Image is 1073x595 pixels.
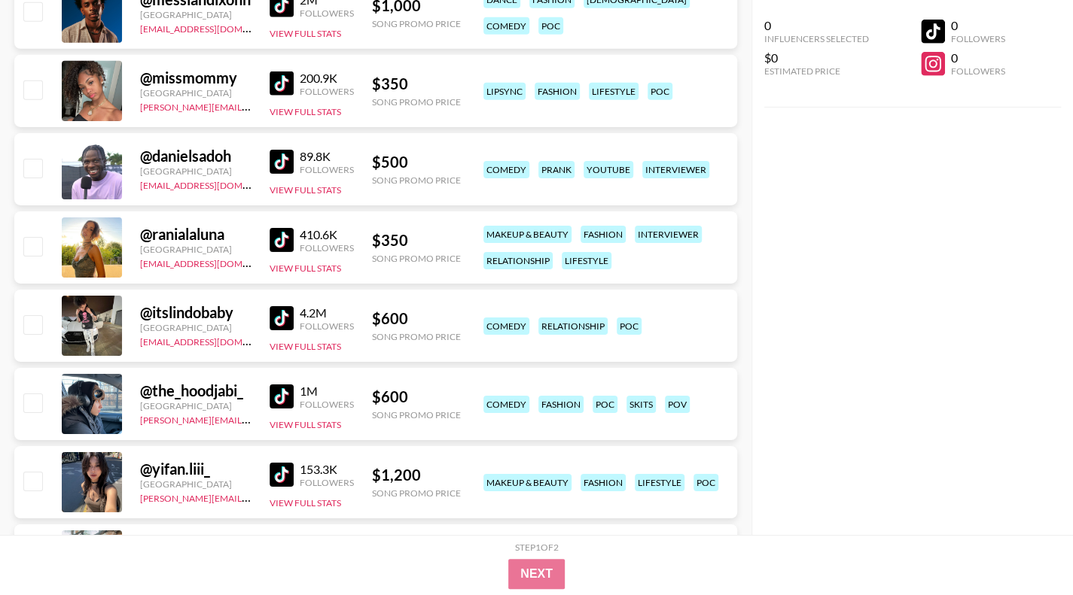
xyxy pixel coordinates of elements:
[372,231,461,250] div: $ 350
[998,520,1055,577] iframe: Drift Widget Chat Controller
[372,409,461,420] div: Song Promo Price
[665,396,690,413] div: pov
[951,50,1005,65] div: 0
[140,333,291,348] a: [EMAIL_ADDRESS][DOMAIN_NAME]
[515,542,559,553] div: Step 1 of 2
[140,244,251,255] div: [GEOGRAPHIC_DATA]
[140,87,251,99] div: [GEOGRAPHIC_DATA]
[140,68,251,87] div: @ missmommy
[372,74,461,93] div: $ 350
[642,161,709,178] div: interviewer
[535,83,580,100] div: fashion
[140,255,291,269] a: [EMAIL_ADDRESS][DOMAIN_NAME]
[140,147,251,165] div: @ danielsadoh
[483,252,553,269] div: relationship
[300,149,354,164] div: 89.8K
[140,322,251,333] div: [GEOGRAPHIC_DATA]
[951,65,1005,77] div: Followers
[589,83,639,100] div: lifestyle
[300,462,354,477] div: 153.3K
[270,263,341,274] button: View Full Stats
[581,226,626,243] div: fashion
[951,33,1005,44] div: Followers
[140,381,251,400] div: @ the_hoodjabi_
[508,559,565,589] button: Next
[140,9,251,20] div: [GEOGRAPHIC_DATA]
[538,396,584,413] div: fashion
[270,306,294,330] img: TikTok
[764,65,869,77] div: Estimated Price
[270,419,341,430] button: View Full Stats
[538,17,563,35] div: poc
[764,50,869,65] div: $0
[270,497,341,508] button: View Full Stats
[270,463,294,487] img: TikTok
[140,165,251,177] div: [GEOGRAPHIC_DATA]
[538,317,608,335] div: relationship
[300,227,354,242] div: 410.6K
[372,153,461,172] div: $ 500
[483,83,526,100] div: lipsync
[584,161,633,178] div: youtube
[635,226,702,243] div: interviewer
[372,309,461,328] div: $ 600
[140,400,251,411] div: [GEOGRAPHIC_DATA]
[635,474,684,491] div: lifestyle
[140,411,363,426] a: [PERSON_NAME][EMAIL_ADDRESS][DOMAIN_NAME]
[372,175,461,186] div: Song Promo Price
[538,161,575,178] div: prank
[483,17,529,35] div: comedy
[483,317,529,335] div: comedy
[372,18,461,29] div: Song Promo Price
[270,150,294,174] img: TikTok
[372,487,461,499] div: Song Promo Price
[270,341,341,352] button: View Full Stats
[581,474,626,491] div: fashion
[140,303,251,322] div: @ itslindobaby
[140,99,363,113] a: [PERSON_NAME][EMAIL_ADDRESS][DOMAIN_NAME]
[140,460,251,478] div: @ yifan.liii_
[270,384,294,408] img: TikTok
[270,71,294,96] img: TikTok
[300,71,354,86] div: 200.9K
[300,8,354,19] div: Followers
[140,177,291,191] a: [EMAIL_ADDRESS][DOMAIN_NAME]
[300,242,354,253] div: Followers
[372,466,461,484] div: $ 1,200
[300,384,354,399] div: 1M
[372,253,461,264] div: Song Promo Price
[140,20,291,35] a: [EMAIL_ADDRESS][DOMAIN_NAME]
[270,28,341,39] button: View Full Stats
[693,474,718,491] div: poc
[300,399,354,410] div: Followers
[648,83,672,100] div: poc
[562,252,611,269] div: lifestyle
[764,18,869,33] div: 0
[140,478,251,490] div: [GEOGRAPHIC_DATA]
[300,86,354,97] div: Followers
[617,317,642,335] div: poc
[300,320,354,332] div: Followers
[626,396,656,413] div: skits
[270,184,341,196] button: View Full Stats
[372,331,461,342] div: Song Promo Price
[483,161,529,178] div: comedy
[764,33,869,44] div: Influencers Selected
[951,18,1005,33] div: 0
[593,396,617,413] div: poc
[140,490,363,504] a: [PERSON_NAME][EMAIL_ADDRESS][DOMAIN_NAME]
[270,106,341,117] button: View Full Stats
[300,477,354,488] div: Followers
[300,164,354,175] div: Followers
[270,228,294,252] img: TikTok
[372,96,461,108] div: Song Promo Price
[483,396,529,413] div: comedy
[140,225,251,244] div: @ ranialaluna
[300,305,354,320] div: 4.2M
[372,387,461,406] div: $ 600
[483,474,572,491] div: makeup & beauty
[483,226,572,243] div: makeup & beauty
